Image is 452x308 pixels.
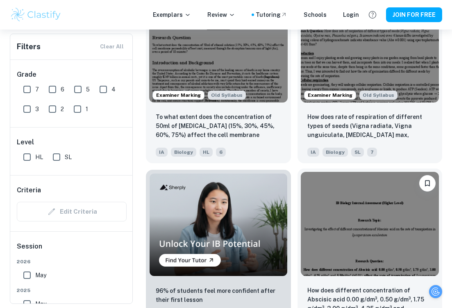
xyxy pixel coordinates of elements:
h6: Criteria [17,185,41,195]
span: HL [200,148,213,157]
span: 6 [216,148,226,157]
img: Thumbnail [149,173,288,276]
span: HL [35,153,43,162]
img: Biology IA example thumbnail: How does different concentration of Absc [301,172,439,276]
div: Criteria filters are unavailable when searching by topic [17,202,127,221]
a: Login [343,10,359,19]
span: May [35,271,46,280]
span: Examiner Marking [304,91,356,99]
span: 1 [86,105,88,114]
span: Biology [171,148,196,157]
span: Old Syllabus [208,91,246,100]
span: IA [307,148,319,157]
div: Starting from the May 2025 session, the Biology IA requirements have changed. It's OK to refer to... [208,91,246,100]
span: IA [156,148,168,157]
span: 3 [35,105,39,114]
span: 2025 [17,287,127,294]
span: 4 [111,85,116,94]
span: 5 [86,85,90,94]
span: 7 [367,148,377,157]
span: 6 [61,85,64,94]
h6: Level [17,137,127,147]
span: Examiner Marking [153,91,204,99]
p: Exemplars [153,10,191,19]
span: Old Syllabus [359,91,397,100]
button: JOIN FOR FREE [386,7,442,22]
h6: Session [17,242,127,258]
span: 2026 [17,258,127,265]
h6: Grade [17,70,127,80]
p: How does rate of respiration of different types of seeds (Vigna radiata, Vigna unguiculata, Glyci... [307,112,433,140]
span: Biology [323,148,348,157]
h6: Filters [17,41,41,52]
button: Please log in to bookmark exemplars [419,175,436,192]
img: Clastify logo [10,7,62,23]
button: Help and Feedback [366,8,379,22]
span: SL [65,153,72,162]
a: Schools [304,10,327,19]
span: SL [351,148,364,157]
p: 96% of students feel more confident after their first lesson [156,286,281,304]
a: Tutoring [256,10,287,19]
span: 7 [35,85,39,94]
div: Starting from the May 2025 session, the Biology IA requirements have changed. It's OK to refer to... [359,91,397,100]
p: Review [207,10,235,19]
span: 2 [61,105,64,114]
p: To what extent does the concentration of 50ml of ethanol solution (15%, 30%, 45%, 60%, 75%) affec... [156,112,281,140]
